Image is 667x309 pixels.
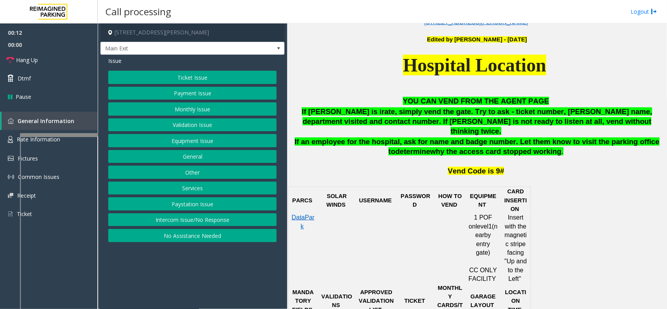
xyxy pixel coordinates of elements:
span: TICKET [404,298,425,304]
button: Ticket Issue [108,71,277,84]
span: HOW TO VEND [438,193,463,208]
button: Payment Issue [108,87,277,100]
img: logout [651,7,657,16]
span: Pause [16,93,31,101]
span: EQUIPMENT [470,193,497,208]
span: USERNAME [359,197,392,204]
span: Rate Information [17,136,60,143]
span: PARCS [292,197,312,204]
span: If an employee for the hospital, ask for name and badge number. Let them know to visit the parkin... [295,138,660,155]
span: If [PERSON_NAME] is irate, simply vend the gate. Try to ask - ticket number, [PERSON_NAME] name, ... [302,107,652,135]
button: Services [108,182,277,195]
span: Dtmf [18,74,31,82]
span: PASSWORD [401,193,430,208]
button: Paystation Issue [108,197,277,211]
span: why the access card stopped working [430,147,561,155]
span: Ticket [17,210,32,218]
span: Vend Code is 9# [448,167,504,175]
span: CC ONLY FACILITY [469,267,499,282]
span: 1 POF on [469,214,494,229]
span: level [476,223,488,230]
span: . [561,147,563,155]
h4: [STREET_ADDRESS][PERSON_NAME] [100,23,284,42]
span: determine [395,147,430,155]
button: Equipment Issue [108,134,277,147]
img: 'icon' [8,211,13,218]
span: 1 [488,223,492,230]
img: 'icon' [8,118,14,124]
a: DataPark [291,214,315,229]
span: Issue [108,57,122,65]
h3: Call processing [102,2,175,21]
span: Hang Up [16,56,38,64]
span: VALIDATIONS [321,293,352,308]
img: 'icon' [8,156,14,161]
button: Intercom Issue/No Response [108,213,277,227]
span: Main Exit [101,42,247,55]
a: General Information [2,112,98,130]
a: Logout [631,7,657,16]
button: Other [108,166,277,179]
img: 'icon' [8,136,13,143]
span: General Information [18,117,74,125]
span: SOLAR WINDS [326,193,348,208]
span: Common Issues [18,173,59,180]
button: No Assistance Needed [108,229,277,242]
button: Monthly Issue [108,102,277,116]
span: GARAGE LAYOUT [470,293,497,308]
span: CARD INSERTION [504,188,527,212]
button: Validation Issue [108,118,277,132]
img: 'icon' [8,193,13,198]
span: Pictures [18,155,38,162]
img: 'icon' [8,174,14,180]
span: Hospital Location [403,55,546,75]
span: Receipt [17,192,36,199]
span: YOU CAN VEND FROM THE AGENT PAGE [403,97,549,105]
b: Edited by [PERSON_NAME] - [DATE] [427,36,527,43]
button: General [108,150,277,163]
a: [STREET_ADDRESS][PERSON_NAME] [424,19,528,25]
